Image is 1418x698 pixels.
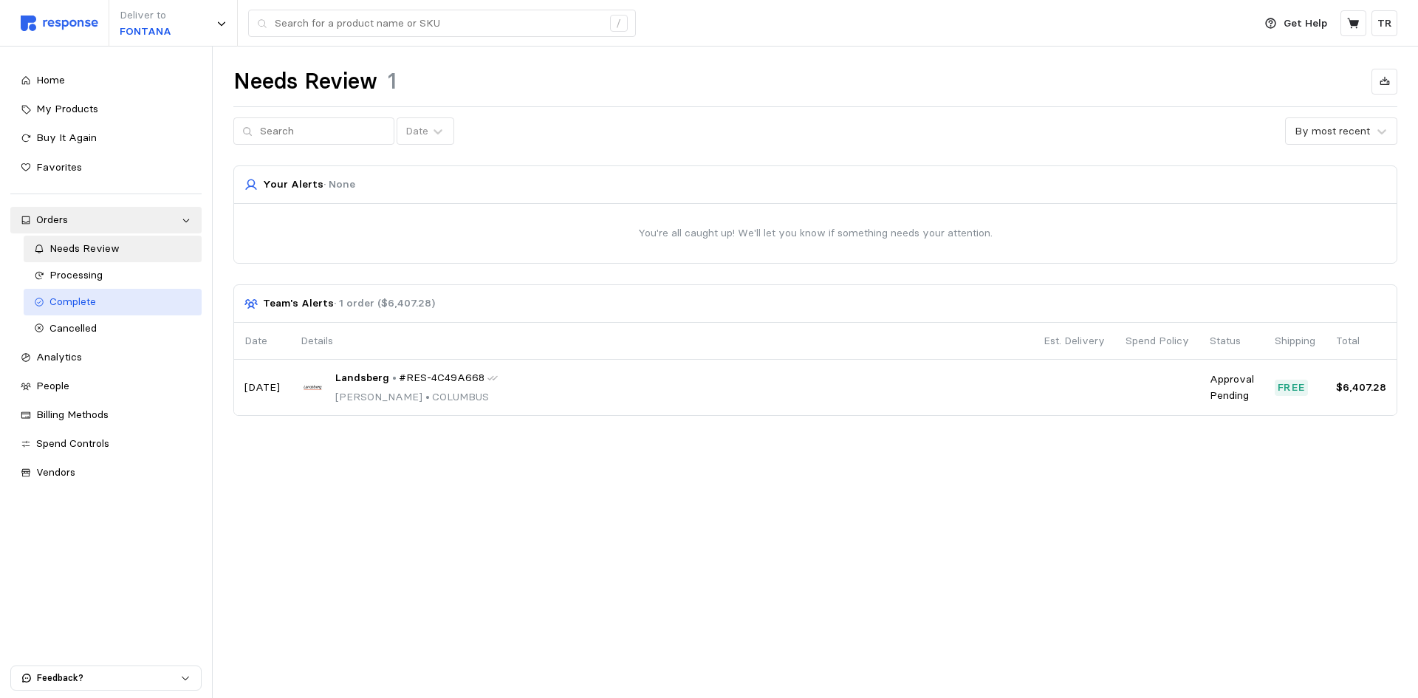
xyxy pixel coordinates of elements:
p: Date [244,333,280,349]
span: #RES-4C49A668 [399,370,484,386]
span: Needs Review [49,242,120,255]
p: [DATE] [244,380,280,396]
span: My Products [36,102,98,115]
p: $6,407.28 [1336,380,1386,396]
span: • [422,390,432,403]
p: Total [1336,333,1386,349]
span: Spend Controls [36,437,109,450]
p: Details [301,333,1023,349]
img: Landsberg [301,375,325,400]
span: Analytics [36,350,82,363]
span: Billing Methods [36,408,109,421]
div: Date [405,123,428,139]
a: Buy It Again [10,125,202,151]
div: / [610,15,628,32]
p: Status [1210,333,1254,349]
span: Landsberg [335,370,389,386]
div: By most recent [1295,123,1370,139]
a: People [10,373,202,400]
a: Processing [24,262,202,289]
span: Vendors [36,465,75,479]
a: Orders [10,207,202,233]
p: • [392,370,397,386]
a: My Products [10,96,202,123]
a: Vendors [10,459,202,486]
a: Home [10,67,202,94]
h1: 1 [388,67,397,96]
h1: Needs Review [233,67,377,96]
p: Feedback? [37,671,180,685]
button: Get Help [1256,10,1336,38]
p: Deliver to [120,7,171,24]
p: Approval Pending [1210,372,1254,403]
button: Feedback? [11,666,201,690]
p: Spend Policy [1126,333,1189,349]
p: Shipping [1275,333,1315,349]
p: Free [1278,380,1306,396]
a: Cancelled [24,315,202,342]
p: TR [1377,16,1392,32]
p: [PERSON_NAME] COLUMBUS [335,389,498,406]
p: Your Alerts [263,177,355,193]
a: Analytics [10,344,202,371]
span: · 1 order ($6,407.28) [334,296,435,309]
button: TR [1371,10,1397,36]
span: Cancelled [49,321,97,335]
span: Favorites [36,160,82,174]
p: Est. Delivery [1044,333,1105,349]
a: Complete [24,289,202,315]
img: svg%3e [21,16,98,31]
p: Get Help [1284,16,1327,32]
a: Spend Controls [10,431,202,457]
span: Processing [49,268,103,281]
span: · None [323,177,355,191]
a: Needs Review [24,236,202,262]
a: Favorites [10,154,202,181]
p: Team's Alerts [263,295,435,312]
input: Search [260,118,386,145]
div: Orders [36,212,176,228]
span: Home [36,73,65,86]
p: FONTANA [120,24,171,40]
span: Buy It Again [36,131,97,144]
a: Billing Methods [10,402,202,428]
span: People [36,379,69,392]
input: Search for a product name or SKU [275,10,602,37]
span: Complete [49,295,96,308]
